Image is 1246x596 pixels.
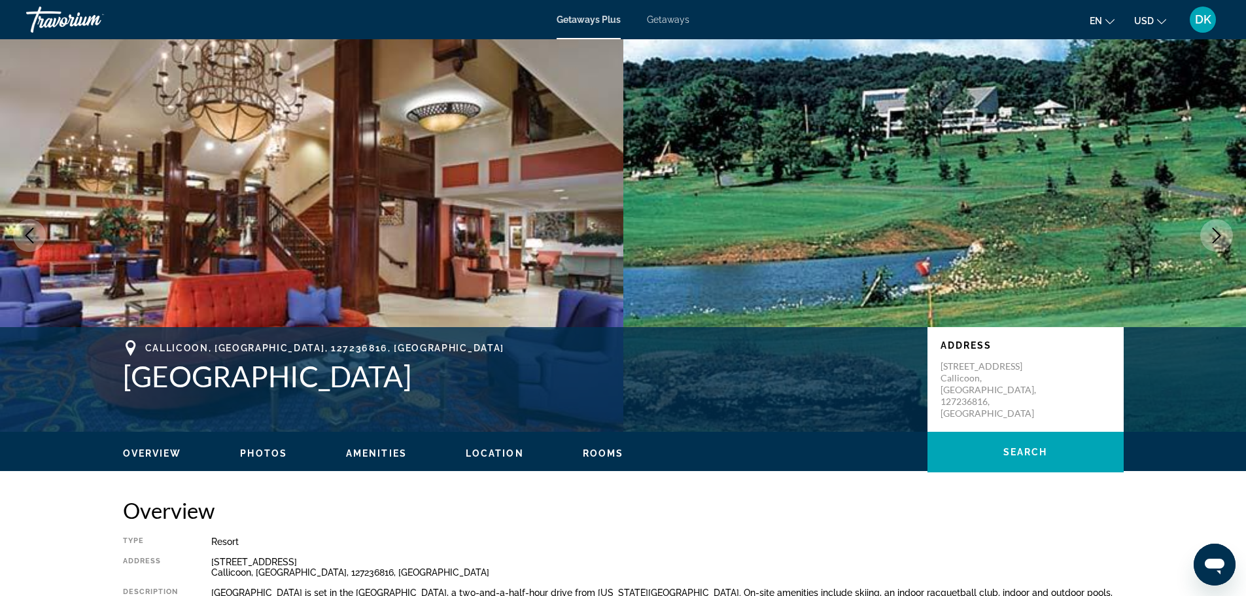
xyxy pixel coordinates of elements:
[123,359,914,393] h1: [GEOGRAPHIC_DATA]
[466,448,524,459] span: Location
[240,447,287,459] button: Photos
[1186,6,1220,33] button: User Menu
[13,219,46,252] button: Previous image
[941,340,1111,351] p: Address
[583,447,624,459] button: Rooms
[647,14,689,25] a: Getaways
[346,447,407,459] button: Amenities
[123,536,179,547] div: Type
[927,432,1124,472] button: Search
[1194,544,1236,586] iframe: Button to launch messaging window
[123,448,182,459] span: Overview
[123,447,182,459] button: Overview
[466,447,524,459] button: Location
[1090,16,1102,26] span: en
[941,360,1045,419] p: [STREET_ADDRESS] Callicoon, [GEOGRAPHIC_DATA], 127236816, [GEOGRAPHIC_DATA]
[1200,219,1233,252] button: Next image
[240,448,287,459] span: Photos
[1134,16,1154,26] span: USD
[1195,13,1211,26] span: DK
[211,557,1124,578] div: [STREET_ADDRESS] Callicoon, [GEOGRAPHIC_DATA], 127236816, [GEOGRAPHIC_DATA]
[583,448,624,459] span: Rooms
[123,497,1124,523] h2: Overview
[123,557,179,578] div: Address
[1134,11,1166,30] button: Change currency
[1090,11,1115,30] button: Change language
[211,536,1124,547] div: Resort
[557,14,621,25] a: Getaways Plus
[346,448,407,459] span: Amenities
[1003,447,1048,457] span: Search
[26,3,157,37] a: Travorium
[145,343,504,353] span: Callicoon, [GEOGRAPHIC_DATA], 127236816, [GEOGRAPHIC_DATA]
